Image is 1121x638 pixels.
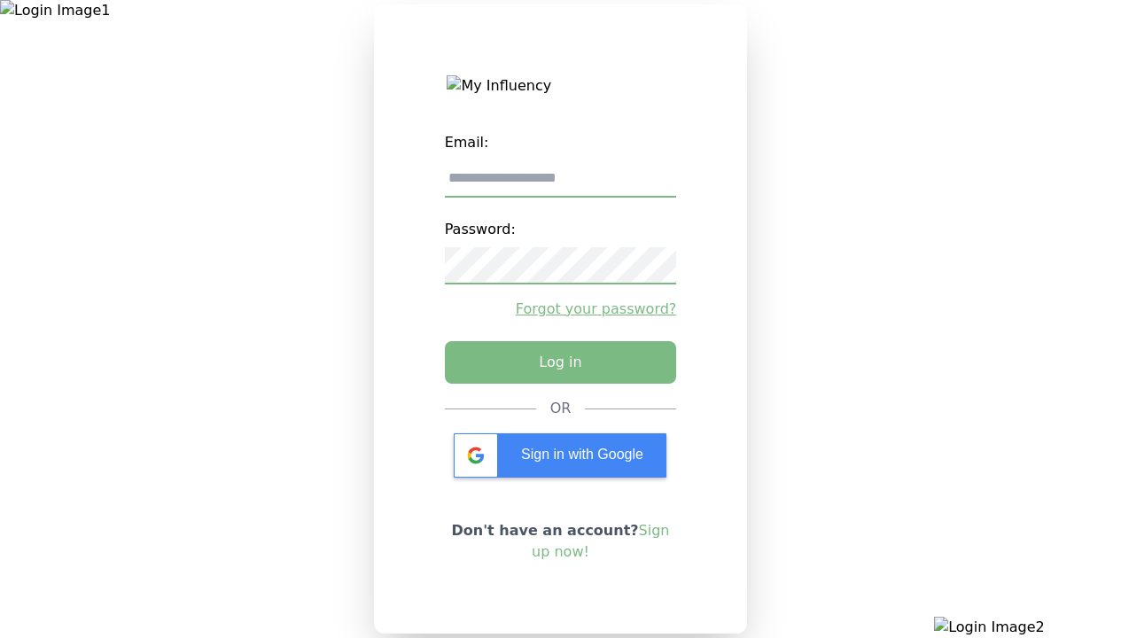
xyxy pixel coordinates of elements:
[934,617,1121,638] img: Login Image2
[445,299,677,320] a: Forgot your password?
[445,520,677,563] p: Don't have an account?
[454,433,666,478] div: Sign in with Google
[521,447,643,462] span: Sign in with Google
[445,341,677,384] button: Log in
[447,75,673,97] img: My Influency
[445,125,677,160] label: Email:
[445,212,677,247] label: Password:
[550,398,572,419] div: OR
